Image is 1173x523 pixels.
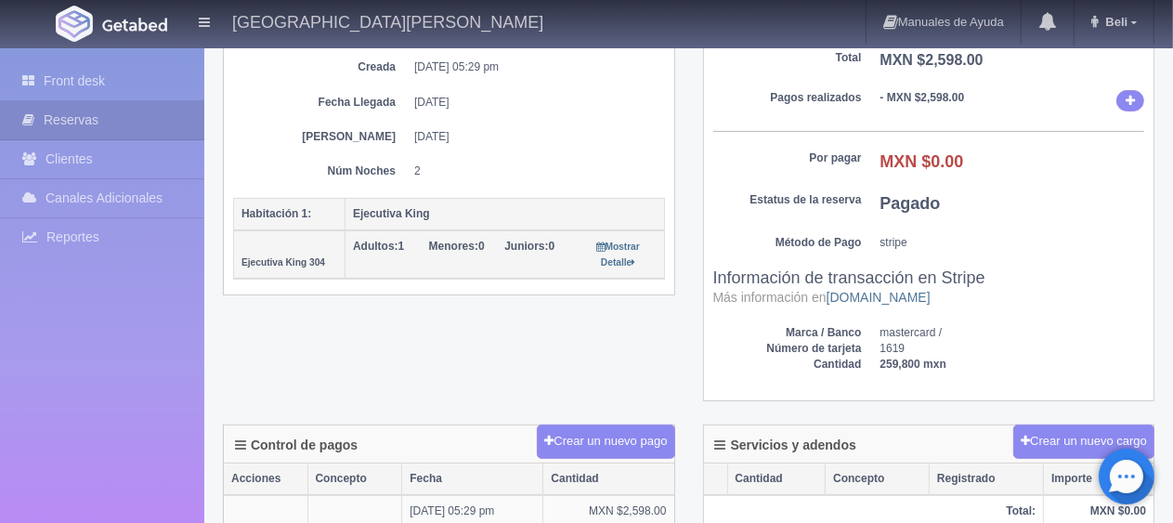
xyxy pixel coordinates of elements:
[307,464,402,495] th: Concepto
[543,464,674,495] th: Cantidad
[247,163,396,179] dt: Núm Noches
[713,341,862,357] dt: Número de tarjeta
[1044,464,1153,495] th: Importe
[880,341,1145,357] dd: 1619
[353,240,404,253] span: 1
[414,95,651,111] dd: [DATE]
[102,18,167,32] img: Getabed
[929,464,1043,495] th: Registrado
[402,464,543,495] th: Fecha
[247,95,396,111] dt: Fecha Llegada
[1101,15,1128,29] span: Beli
[880,235,1145,251] dd: stripe
[713,290,931,305] small: Más información en
[713,269,1145,307] h3: Información de transacción en Stripe
[345,198,665,230] th: Ejecutiva King
[826,464,930,495] th: Concepto
[827,290,931,305] a: [DOMAIN_NAME]
[880,91,965,104] b: - MXN $2,598.00
[713,150,862,166] dt: Por pagar
[414,163,651,179] dd: 2
[715,438,856,452] h4: Servicios y adendos
[713,325,862,341] dt: Marca / Banco
[597,240,640,268] a: Mostrar Detalle
[241,207,311,220] b: Habitación 1:
[713,235,862,251] dt: Método de Pago
[597,242,640,268] small: Mostrar Detalle
[429,240,485,253] span: 0
[353,240,398,253] strong: Adultos:
[880,152,964,171] b: MXN $0.00
[247,129,396,145] dt: [PERSON_NAME]
[414,129,651,145] dd: [DATE]
[414,59,651,75] dd: [DATE] 05:29 pm
[727,464,826,495] th: Cantidad
[713,192,862,208] dt: Estatus de la reserva
[713,50,862,66] dt: Total
[224,464,307,495] th: Acciones
[880,52,984,68] b: MXN $2,598.00
[247,59,396,75] dt: Creada
[1013,425,1154,459] button: Crear un nuevo cargo
[56,6,93,42] img: Getabed
[504,240,554,253] span: 0
[713,357,862,373] dt: Cantidad
[429,240,478,253] strong: Menores:
[880,358,946,371] b: 259,800 mxn
[713,90,862,106] dt: Pagos realizados
[241,257,325,268] small: Ejecutiva King 304
[880,194,941,213] b: Pagado
[504,240,548,253] strong: Juniors:
[232,9,543,33] h4: [GEOGRAPHIC_DATA][PERSON_NAME]
[235,438,358,452] h4: Control de pagos
[880,325,1145,341] dd: mastercard /
[537,425,674,459] button: Crear un nuevo pago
